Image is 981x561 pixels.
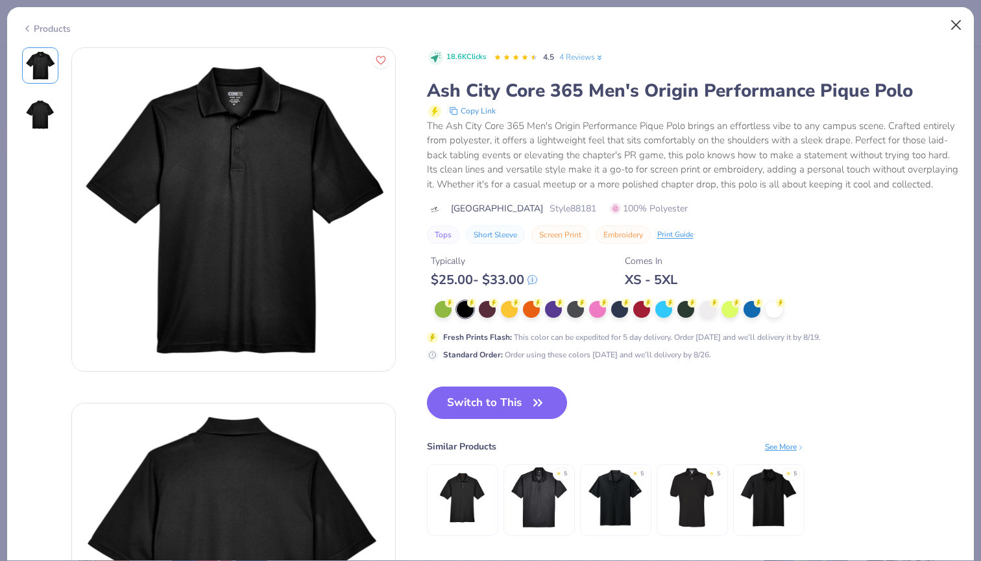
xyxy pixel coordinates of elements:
div: 5 [717,470,720,479]
button: copy to clipboard [445,103,500,119]
div: Print Guide [657,230,694,241]
div: This color can be expedited for 5 day delivery. Order [DATE] and we’ll delivery it by 8/19. [443,331,821,343]
div: $ 25.00 - $ 33.00 [431,272,537,288]
div: See More [765,441,805,453]
button: Like [372,52,389,69]
img: UltraClub Men's Cool & Dry Mesh Pique Polo [508,467,570,529]
div: XS - 5XL [625,272,677,288]
button: Embroidery [596,226,651,244]
button: Tops [427,226,459,244]
span: 100% Polyester [611,202,688,215]
div: 5 [640,470,644,479]
span: [GEOGRAPHIC_DATA] [451,202,543,215]
img: Front [25,50,56,81]
span: Style 88181 [550,202,596,215]
img: Nike Dri-FIT Micro Pique 2.0 Polo [585,467,646,529]
div: Typically [431,254,537,268]
div: Products [22,22,71,36]
strong: Standard Order : [443,350,503,360]
div: 4.5 Stars [494,47,538,68]
img: brand logo [427,204,444,215]
span: 4.5 [543,52,554,62]
div: 5 [564,470,567,479]
div: 5 [793,470,797,479]
strong: Fresh Prints Flash : [443,332,512,342]
img: Front [72,48,395,371]
button: Switch to This [427,387,568,419]
button: Screen Print [531,226,589,244]
div: ★ [556,470,561,475]
div: ★ [709,470,714,475]
button: Close [944,13,969,38]
div: Ash City Core 365 Men's Origin Performance Pique Polo [427,78,960,103]
div: Similar Products [427,440,496,453]
img: Back [25,99,56,130]
a: 4 Reviews [559,51,604,63]
div: ★ [786,470,791,475]
img: Harriton Men's 5.6 Oz. Easy Blend Polo [431,467,493,529]
img: Nike Dri-FIT Classic Polo [738,467,799,529]
img: Jerzees Adult 5.6 Oz. Spotshield Jersey Polo [661,467,723,529]
div: The Ash City Core 365 Men's Origin Performance Pique Polo brings an effortless vibe to any campus... [427,119,960,192]
span: 18.6K Clicks [446,52,486,63]
button: Short Sleeve [466,226,525,244]
div: Order using these colors [DATE] and we’ll delivery by 8/26. [443,349,711,361]
div: Comes In [625,254,677,268]
div: ★ [633,470,638,475]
